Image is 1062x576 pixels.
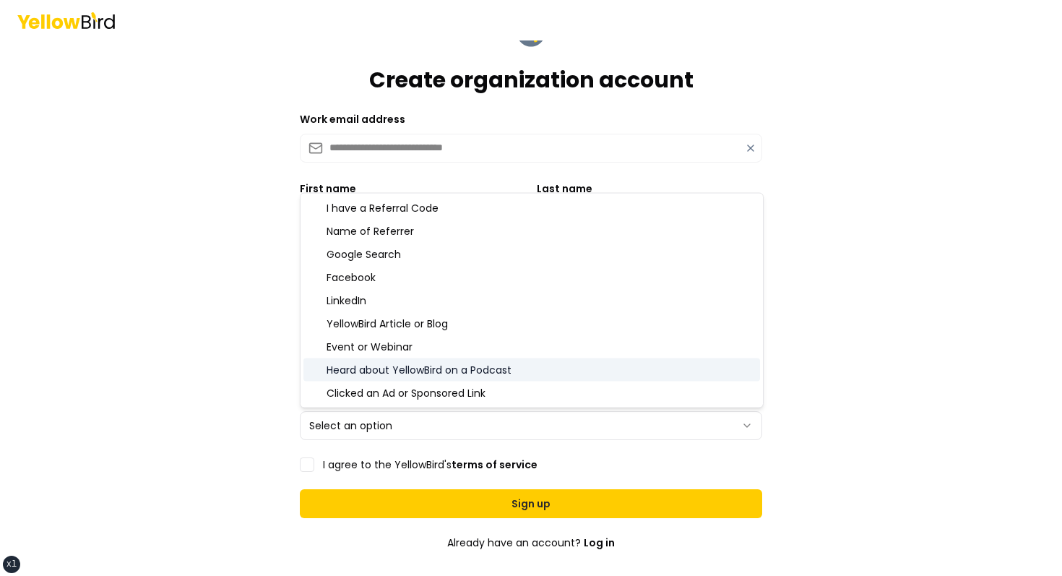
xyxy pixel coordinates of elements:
span: Name of Referrer [327,224,414,238]
span: Facebook [327,270,376,285]
span: Event or Webinar [327,340,413,354]
span: YellowBird Article or Blog [327,317,448,331]
span: Heard about YellowBird on a Podcast [327,363,511,377]
span: Clicked an Ad or Sponsored Link [327,386,485,400]
span: LinkedIn [327,293,366,308]
span: Google Search [327,247,401,262]
span: I have a Referral Code [327,201,439,215]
